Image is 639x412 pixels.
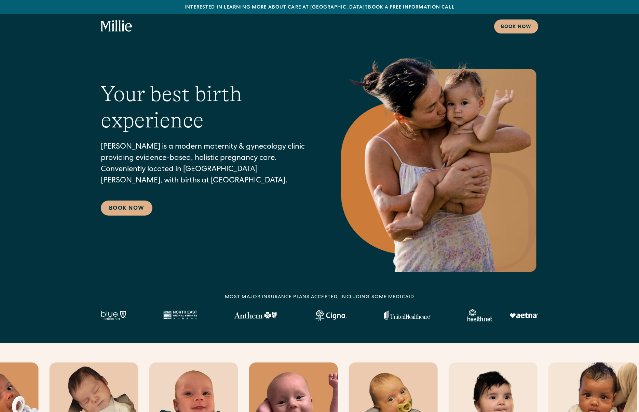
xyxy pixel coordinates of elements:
img: Cigna logo [314,310,347,321]
div: Book now [501,24,531,31]
a: Book now [494,19,538,33]
img: Mother holding and kissing her baby on the cheek. [339,46,538,272]
img: Aetna logo [509,313,538,318]
a: Book Now [101,201,152,216]
img: Blue California logo [101,311,126,320]
p: [PERSON_NAME] is a modern maternity & gynecology clinic providing evidence-based, holistic pregna... [101,142,311,187]
div: MOST MAJOR INSURANCE PLANS ACCEPTED, INCLUDING some MEDICAID [225,294,414,301]
a: home [101,20,132,32]
img: Anthem Logo [234,312,277,319]
img: North East Medical Services logo [163,311,197,320]
img: Healthnet logo [467,309,493,321]
a: Book a free information call [368,5,454,10]
img: United Healthcare logo [384,311,431,320]
h1: Your best birth experience [101,81,311,134]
